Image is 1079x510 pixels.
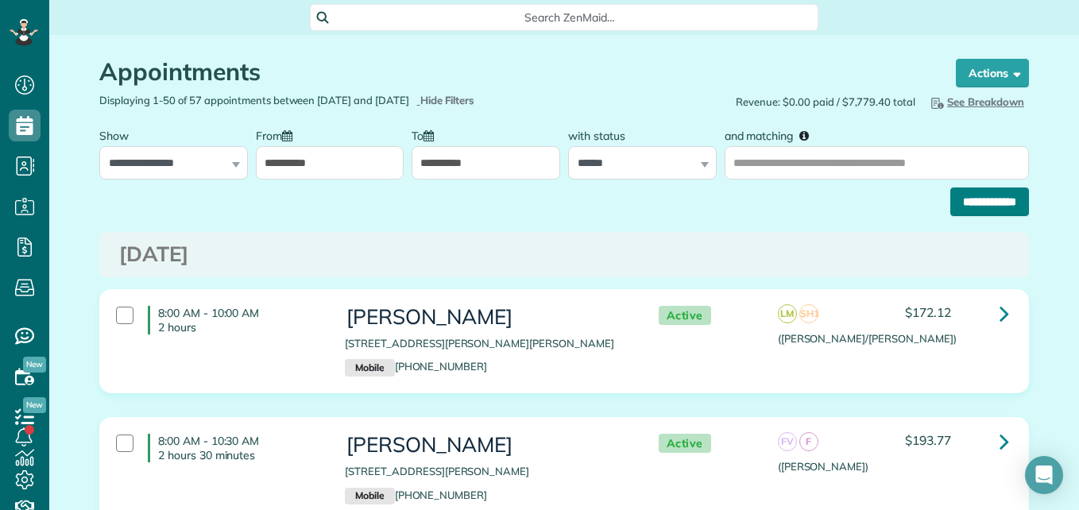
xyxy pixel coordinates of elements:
span: Revenue: $0.00 paid / $7,779.40 total [736,95,915,110]
span: Active [659,306,711,326]
p: [STREET_ADDRESS][PERSON_NAME][PERSON_NAME] [345,336,626,351]
span: $193.77 [905,432,951,448]
span: ([PERSON_NAME]) [778,460,868,473]
span: SH1 [799,304,818,323]
p: 2 hours 30 minutes [158,448,321,462]
p: 2 hours [158,320,321,334]
span: New [23,357,46,373]
span: Active [659,434,711,454]
small: Mobile [345,488,394,505]
h3: [PERSON_NAME] [345,434,626,457]
div: Open Intercom Messenger [1025,456,1063,494]
h3: [DATE] [119,243,1009,266]
p: [STREET_ADDRESS][PERSON_NAME] [345,464,626,479]
a: Hide Filters [417,94,475,106]
small: Mobile [345,359,394,377]
span: Hide Filters [420,93,475,108]
span: FV [778,432,797,451]
span: LM [778,304,797,323]
span: $172.12 [905,304,951,320]
span: F [799,432,818,451]
h4: 8:00 AM - 10:30 AM [148,434,321,462]
h3: [PERSON_NAME] [345,306,626,329]
span: ([PERSON_NAME]/[PERSON_NAME]) [778,332,957,345]
span: New [23,397,46,413]
label: and matching [725,120,821,149]
label: To [412,120,442,149]
h1: Appointments [99,59,926,85]
a: Mobile[PHONE_NUMBER] [345,360,487,373]
button: See Breakdown [923,93,1029,110]
label: From [256,120,300,149]
span: See Breakdown [928,95,1024,108]
div: Displaying 1-50 of 57 appointments between [DATE] and [DATE] [87,93,564,108]
a: Mobile[PHONE_NUMBER] [345,489,487,501]
h4: 8:00 AM - 10:00 AM [148,306,321,334]
button: Actions [956,59,1029,87]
